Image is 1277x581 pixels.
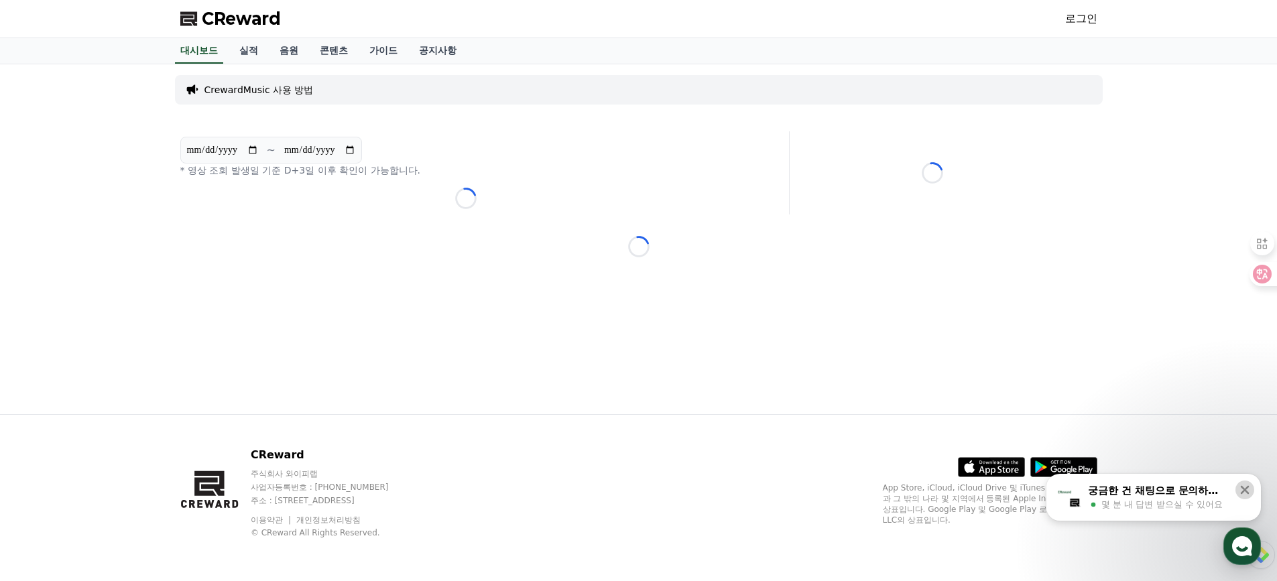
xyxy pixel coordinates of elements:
span: 홈 [42,445,50,456]
a: 대화 [88,425,173,458]
p: * 영상 조회 발생일 기준 D+3일 이후 확인이 가능합니다. [180,164,751,177]
a: CReward [180,8,281,29]
a: 설정 [173,425,257,458]
a: 음원 [269,38,309,64]
a: 대시보드 [175,38,223,64]
a: 이용약관 [251,515,293,525]
a: 가이드 [359,38,408,64]
span: CReward [202,8,281,29]
p: App Store, iCloud, iCloud Drive 및 iTunes Store는 미국과 그 밖의 나라 및 지역에서 등록된 Apple Inc.의 서비스 상표입니다. Goo... [883,482,1097,525]
a: 공지사항 [408,38,467,64]
a: CrewardMusic 사용 방법 [204,83,314,96]
p: CReward [251,447,414,463]
span: 설정 [207,445,223,456]
a: 콘텐츠 [309,38,359,64]
a: 홈 [4,425,88,458]
p: 주소 : [STREET_ADDRESS] [251,495,414,506]
p: © CReward All Rights Reserved. [251,527,414,538]
p: 사업자등록번호 : [PHONE_NUMBER] [251,482,414,493]
a: 개인정보처리방침 [296,515,361,525]
p: ~ [267,142,276,158]
span: 대화 [123,446,139,456]
a: 실적 [229,38,269,64]
p: 주식회사 와이피랩 [251,468,414,479]
a: 로그인 [1065,11,1097,27]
